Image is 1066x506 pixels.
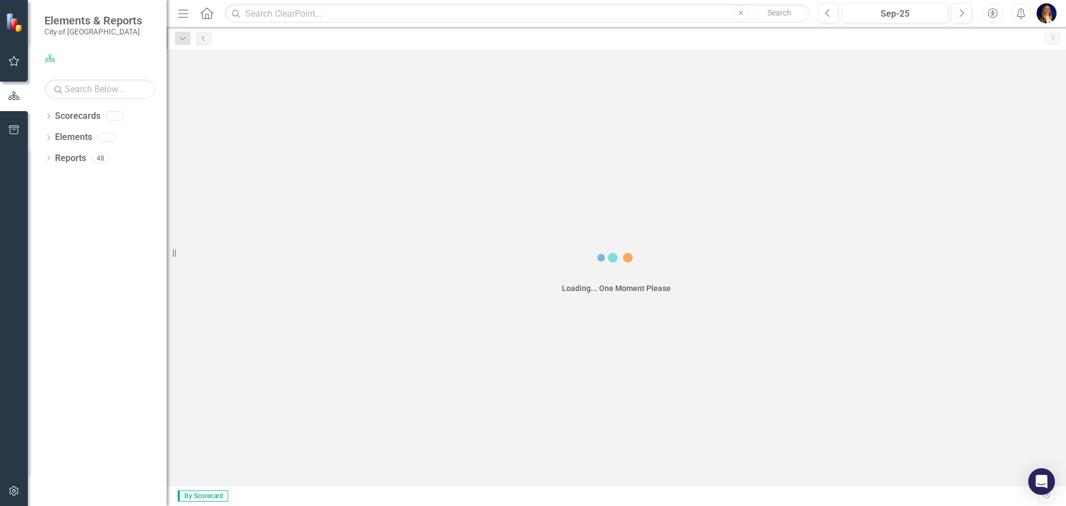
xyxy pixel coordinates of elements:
[178,490,228,502] span: By Scorecard
[225,4,809,23] input: Search ClearPoint...
[1028,468,1055,495] div: Open Intercom Messenger
[44,27,142,36] small: City of [GEOGRAPHIC_DATA]
[1037,3,1057,23] img: Erin Busby
[44,79,155,99] input: Search Below...
[55,131,92,144] a: Elements
[562,283,671,294] div: Loading... One Moment Please
[44,14,142,27] span: Elements & Reports
[92,153,109,163] div: 48
[767,8,791,17] span: Search
[842,3,948,23] button: Sep-25
[55,110,100,123] a: Scorecards
[751,6,807,21] button: Search
[846,7,944,21] div: Sep-25
[55,152,86,165] a: Reports
[6,13,25,32] img: ClearPoint Strategy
